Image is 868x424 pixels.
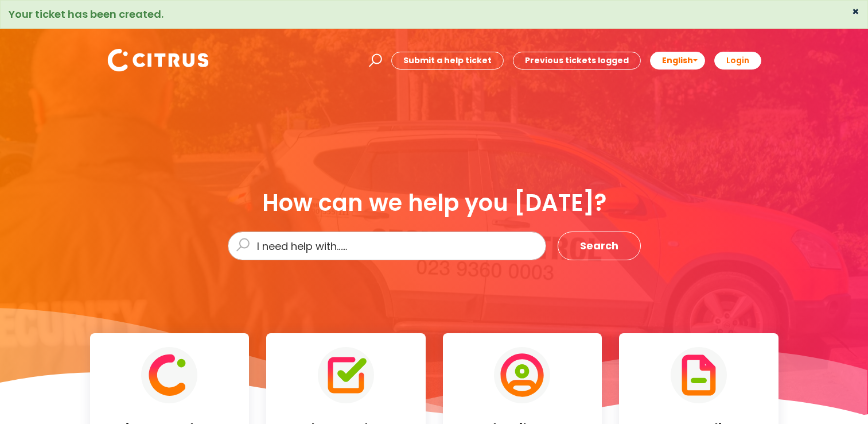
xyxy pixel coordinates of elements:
[391,52,504,70] a: Submit a help ticket
[228,190,641,215] div: How can we help you [DATE]?
[852,6,859,17] button: ×
[513,52,641,70] a: Previous tickets logged
[228,232,546,260] input: I need help with......
[714,52,761,70] a: Login
[726,55,749,66] b: Login
[558,232,641,260] button: Search
[580,237,618,255] span: Search
[662,55,693,66] span: English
